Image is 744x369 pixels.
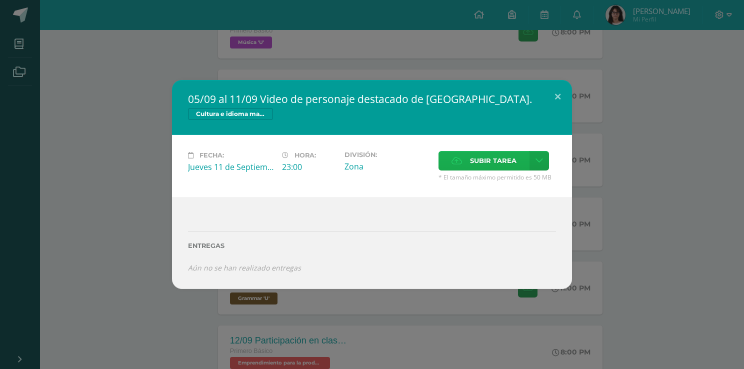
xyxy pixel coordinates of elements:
span: Subir tarea [470,151,516,170]
h2: 05/09 al 11/09 Video de personaje destacado de [GEOGRAPHIC_DATA]. [188,92,556,106]
i: Aún no se han realizado entregas [188,263,301,272]
label: División: [344,151,430,158]
span: Cultura e idioma maya [188,108,273,120]
label: Entregas [188,242,556,249]
span: Fecha: [199,151,224,159]
div: Jueves 11 de Septiembre [188,161,274,172]
div: 23:00 [282,161,336,172]
button: Close (Esc) [543,80,572,114]
span: Hora: [294,151,316,159]
div: Zona [344,161,430,172]
span: * El tamaño máximo permitido es 50 MB [438,173,556,181]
